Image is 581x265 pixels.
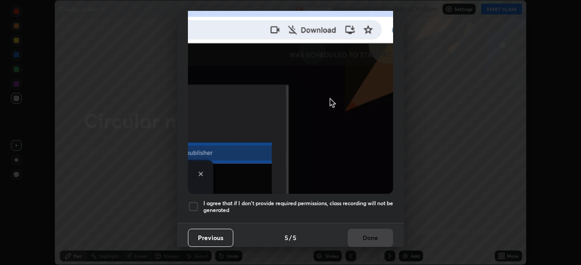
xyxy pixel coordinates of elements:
h4: 5 [285,233,288,242]
h5: I agree that if I don't provide required permissions, class recording will not be generated [203,200,393,214]
h4: / [289,233,292,242]
button: Previous [188,229,233,247]
h4: 5 [293,233,296,242]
